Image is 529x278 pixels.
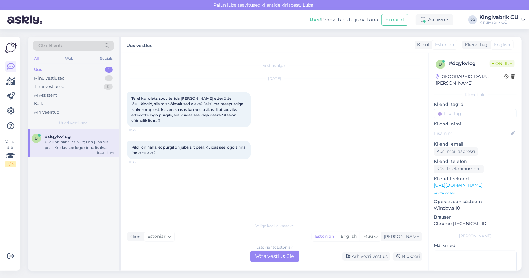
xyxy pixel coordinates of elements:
span: Otsi kliente [38,42,63,49]
div: 0 [104,84,113,90]
div: Kõik [34,101,43,107]
div: [PERSON_NAME] [381,233,421,240]
div: 1 [105,67,113,73]
p: Operatsioonisüsteem [434,198,517,205]
div: Arhiveeritud [34,109,60,115]
div: Arhiveeri vestlus [342,252,390,261]
p: Märkmed [434,242,517,249]
div: Kingivabrik OÜ [479,15,518,20]
span: Luba [301,2,315,8]
div: Aktiivne [416,14,453,25]
p: Brauser [434,214,517,220]
div: 2 / 3 [5,161,16,167]
div: Proovi tasuta juba täna: [309,16,379,24]
div: [DATE] [127,76,422,81]
span: Estonian [148,233,166,240]
p: Kliendi email [434,141,517,147]
p: Chrome [TECHNICAL_ID] [434,220,517,227]
div: Pildil on näha, et purgil on juba silt peal. Kuidas see logo sinna lisaks tuleks? [45,139,115,150]
div: Klient [127,233,142,240]
div: # dqykv1cg [449,60,490,67]
p: Windows 10 [434,205,517,211]
div: Küsi telefoninumbrit [434,165,484,173]
span: English [494,41,510,48]
input: Lisa tag [434,109,517,118]
div: Klienditugi [462,41,489,48]
span: Muu [363,233,373,239]
a: [URL][DOMAIN_NAME] [434,182,483,188]
div: Vaata siia [5,139,16,167]
div: Valige keel ja vastake [127,223,422,229]
div: Klient [415,41,430,48]
p: Kliendi nimi [434,121,517,127]
div: [PERSON_NAME] [434,233,517,239]
span: d [35,136,38,141]
p: Vaata edasi ... [434,190,517,196]
span: Uued vestlused [59,120,88,126]
div: Küsi meiliaadressi [434,147,478,156]
div: Estonian to Estonian [256,245,293,250]
div: Võta vestlus üle [250,251,299,262]
p: Klienditeekond [434,176,517,182]
div: English [337,232,360,241]
div: [DATE] 11:35 [97,150,115,155]
span: Pildil on näha, et purgil on juba silt peal. Kuidas see logo sinna lisaks tuleks? [131,145,246,155]
span: Estonian [435,41,454,48]
div: Blokeeri [393,252,422,261]
a: Kingivabrik OÜKingivabrik OÜ [479,15,525,25]
span: 11:35 [129,160,152,164]
div: Tiimi vestlused [34,84,64,90]
span: 11:35 [129,128,152,132]
div: Uus [34,67,42,73]
img: Askly Logo [5,42,17,54]
div: 1 [105,75,113,81]
span: d [439,62,442,67]
p: Kliendi tag'id [434,101,517,108]
div: KO [468,15,477,24]
div: Minu vestlused [34,75,65,81]
input: Lisa nimi [434,130,509,137]
div: Web [64,54,75,63]
button: Emailid [381,14,408,26]
b: Uus! [309,17,321,23]
label: Uus vestlus [126,41,152,49]
div: Socials [99,54,114,63]
span: Tere! Kui oleks soov tellida [PERSON_NAME] ettevõtte jõulukingid, siis mis võimalused oleks? Jäi ... [131,96,244,123]
div: [GEOGRAPHIC_DATA], [PERSON_NAME] [436,73,504,86]
div: AI Assistent [34,92,57,98]
div: Vestlus algas [127,63,422,68]
div: Kliendi info [434,92,517,98]
div: Kingivabrik OÜ [479,20,518,25]
span: Online [490,60,515,67]
div: Estonian [312,232,337,241]
span: #dqykv1cg [45,134,71,139]
p: Kliendi telefon [434,158,517,165]
div: All [33,54,40,63]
